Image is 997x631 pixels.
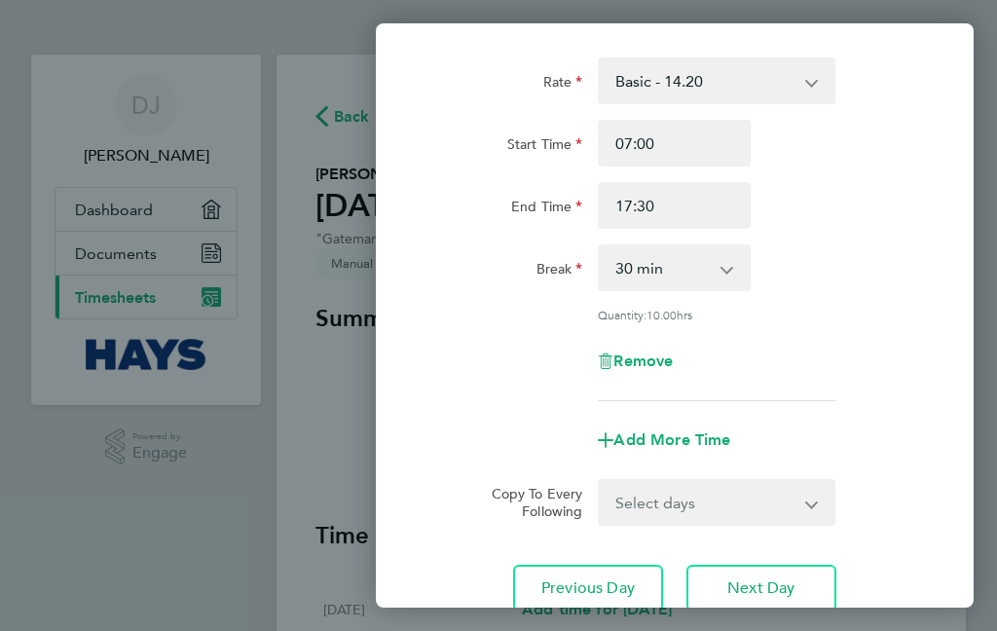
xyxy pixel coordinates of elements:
span: 10.00 [646,307,677,322]
button: Remove [598,353,673,369]
label: Break [536,260,583,283]
button: Previous Day [513,565,663,612]
span: Add More Time [613,430,730,449]
span: Previous Day [541,578,635,598]
button: Next Day [686,565,836,612]
span: Next Day [727,578,794,598]
label: End Time [511,198,582,221]
div: Quantity: hrs [598,307,834,322]
span: Remove [613,352,673,370]
label: Copy To Every Following [472,485,583,520]
button: Add More Time [598,432,730,448]
label: Start Time [507,135,583,159]
label: Rate [543,73,583,96]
